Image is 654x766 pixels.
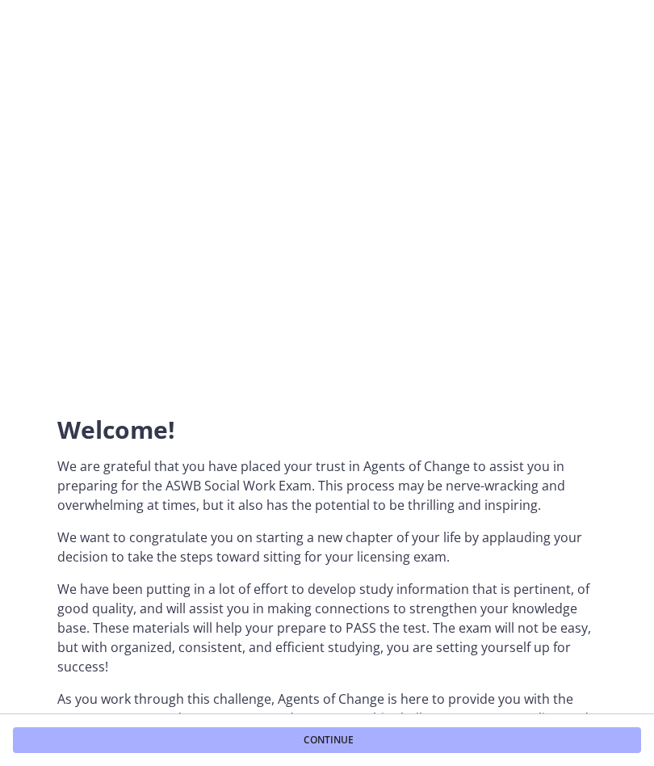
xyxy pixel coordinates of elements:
span: Continue [304,734,354,747]
span: Welcome! [57,413,175,446]
p: We are grateful that you have placed your trust in Agents of Change to assist you in preparing fo... [57,457,597,515]
p: As you work through this challenge, Agents of Change is here to provide you with the encouragemen... [57,689,597,728]
p: We want to congratulate you on starting a new chapter of your life by applauding your decision to... [57,528,597,566]
p: We have been putting in a lot of effort to develop study information that is pertinent, of good q... [57,579,597,676]
button: Continue [13,727,641,753]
